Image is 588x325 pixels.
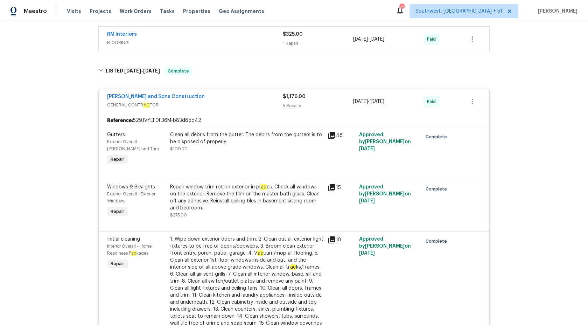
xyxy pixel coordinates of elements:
[107,117,133,124] b: Reference:
[359,199,375,203] span: [DATE]
[107,237,140,242] span: Initial cleaning
[353,36,384,43] span: -
[353,98,384,105] span: -
[170,184,323,212] div: Repair window trim rot on exterior in pl es. Check all windows on the exterior. Remove the film o...
[359,185,411,203] span: Approved by [PERSON_NAME] on
[427,36,439,43] span: Paid
[415,8,502,15] span: Southwest, [GEOGRAPHIC_DATA] + 51
[107,185,155,189] span: Windows & Skylights
[124,68,160,73] span: -
[399,4,404,11] div: 702
[165,68,192,75] span: Complete
[426,238,450,245] span: Complete
[370,99,384,104] span: [DATE]
[107,140,159,151] span: Exterior Overall - [PERSON_NAME] and Trim
[426,186,450,193] span: Complete
[170,147,188,151] span: $100.00
[108,260,127,267] span: Repair
[106,67,160,75] h6: LISTED
[107,39,283,46] span: FLOORING
[96,60,492,82] div: LISTED [DATE]-[DATE]Complete
[107,94,205,99] a: [PERSON_NAME] and Sons Construction
[108,208,127,215] span: Repair
[260,184,267,190] em: ac
[99,114,489,127] div: 529JVYEF0F36M-b83d8dd42
[359,237,411,256] span: Approved by [PERSON_NAME] on
[359,132,411,151] span: Approved by [PERSON_NAME] on
[290,264,296,270] em: ac
[108,156,127,163] span: Repair
[328,236,355,244] div: 18
[24,8,47,15] span: Maestro
[170,213,187,217] span: $275.00
[143,68,160,73] span: [DATE]
[283,94,306,99] span: $1,176.00
[328,131,355,140] div: 48
[283,102,353,109] div: 5 Repairs
[143,103,150,108] em: AC
[283,32,303,37] span: $325.00
[219,8,264,15] span: Geo Assignments
[124,68,141,73] span: [DATE]
[107,102,283,109] span: GENERAL_CONTR TOR
[120,8,152,15] span: Work Orders
[359,251,375,256] span: [DATE]
[107,192,155,203] span: Exterior Overall - Exterior Windows
[257,250,264,256] em: ac
[283,40,353,47] div: 1 Repair
[426,133,450,140] span: Complete
[107,244,152,255] span: Interior Overall - Home Readiness P kages
[107,32,137,37] a: RM Interiors
[535,8,577,15] span: [PERSON_NAME]
[359,146,375,151] span: [DATE]
[67,8,81,15] span: Visits
[427,98,439,105] span: Paid
[183,8,210,15] span: Properties
[328,184,355,192] div: 15
[170,131,323,145] div: Clean all debris from the gutter. The debris from the gutters is to be disposed of properly.
[370,37,384,42] span: [DATE]
[90,8,111,15] span: Projects
[353,99,368,104] span: [DATE]
[107,132,125,137] span: Gutters
[160,9,175,14] span: Tasks
[353,37,368,42] span: [DATE]
[131,251,136,256] em: ac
